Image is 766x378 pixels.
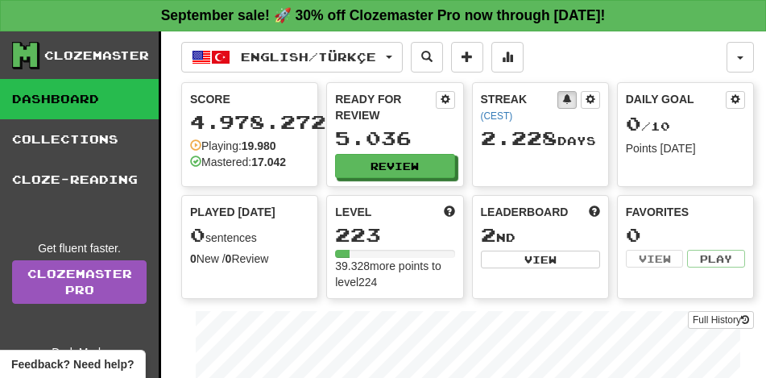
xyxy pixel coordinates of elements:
[626,204,745,220] div: Favorites
[481,91,557,123] div: Streak
[241,50,376,64] span: English / Türkçe
[44,48,149,64] div: Clozemaster
[181,42,403,73] button: English/Türkçe
[190,204,275,220] span: Played [DATE]
[226,252,232,265] strong: 0
[491,42,524,73] button: More stats
[481,128,600,149] div: Day s
[12,240,147,256] div: Get fluent faster.
[11,356,134,372] span: Open feedback widget
[190,91,309,107] div: Score
[335,128,454,148] div: 5.036
[335,91,435,123] div: Ready for Review
[335,258,454,290] div: 39.328 more points to level 224
[626,225,745,245] div: 0
[626,112,641,135] span: 0
[687,250,745,268] button: Play
[444,204,455,220] span: Score more points to level up
[626,91,726,109] div: Daily Goal
[251,156,286,168] strong: 17.042
[12,260,147,304] a: ClozemasterPro
[626,119,670,133] span: / 10
[190,252,197,265] strong: 0
[481,110,513,122] a: (CEST)
[481,127,557,149] span: 2.228
[190,223,205,246] span: 0
[626,140,745,156] div: Points [DATE]
[481,204,569,220] span: Leaderboard
[335,154,454,178] button: Review
[190,112,309,132] div: 4.978.272
[190,154,286,170] div: Mastered:
[481,225,600,246] div: nd
[481,223,496,246] span: 2
[481,251,600,268] button: View
[626,250,684,268] button: View
[411,42,443,73] button: Search sentences
[451,42,483,73] button: Add sentence to collection
[190,138,276,154] div: Playing:
[242,139,276,152] strong: 19.980
[335,204,371,220] span: Level
[190,251,309,267] div: New / Review
[190,225,309,246] div: sentences
[688,311,754,329] button: Full History
[589,204,600,220] span: This week in points, UTC
[335,225,454,245] div: 223
[12,344,147,360] div: Dark Mode
[161,7,606,23] strong: September sale! 🚀 30% off Clozemaster Pro now through [DATE]!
